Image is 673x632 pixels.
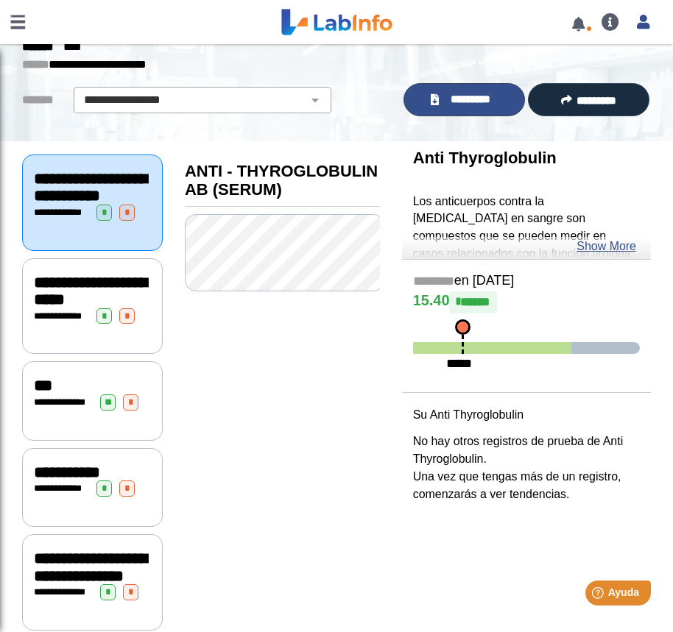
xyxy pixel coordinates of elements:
[413,291,640,313] h4: 15.40
[413,273,640,290] h5: en [DATE]
[413,406,640,424] p: Su Anti Thyroglobulin
[413,433,640,503] p: No hay otros registros de prueba de Anti Thyroglobulin. Una vez que tengas más de un registro, co...
[413,193,640,351] p: Los anticuerpos contra la [MEDICAL_DATA] en sangre son compuestos que se pueden medir en casos re...
[542,575,657,616] iframe: Help widget launcher
[413,149,557,167] b: Anti Thyroglobulin
[185,162,378,199] b: ANTI - THYROGLOBULIN AB (SERUM)
[577,238,636,255] a: Show More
